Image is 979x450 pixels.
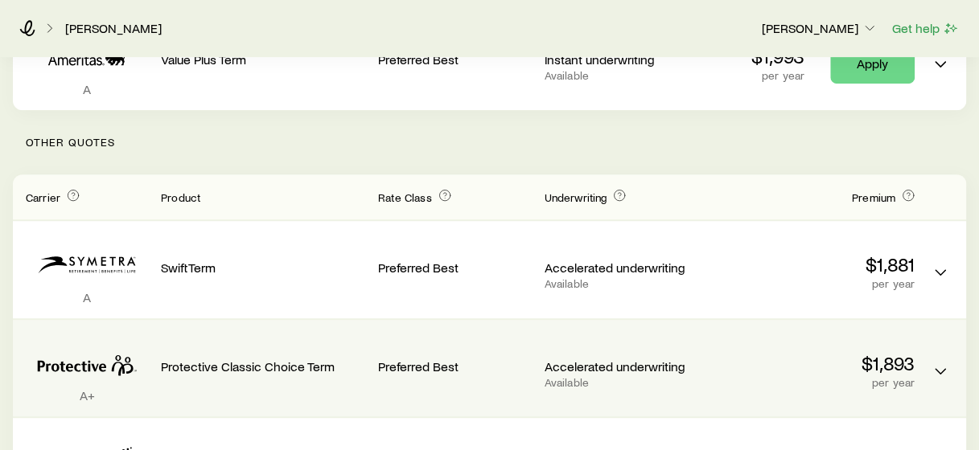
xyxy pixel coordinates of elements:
[13,110,966,174] p: Other Quotes
[26,289,148,305] p: A
[751,69,804,82] p: per year
[830,45,915,84] a: Apply
[378,358,532,374] p: Preferred Best
[378,260,532,276] p: Preferred Best
[378,51,532,67] p: Preferred Best
[378,190,432,204] span: Rate Class
[545,376,698,389] p: Available
[64,21,162,36] a: [PERSON_NAME]
[545,51,698,67] p: Instant underwriting
[545,358,698,374] p: Accelerated underwriting
[26,190,60,204] span: Carrier
[762,20,878,36] p: [PERSON_NAME]
[545,260,698,276] p: Accelerated underwriting
[161,358,365,374] p: Protective Classic Choice Term
[161,51,365,67] p: Value Plus Term
[545,277,698,290] p: Available
[545,190,607,204] span: Underwriting
[710,352,915,374] p: $1,893
[891,19,960,38] button: Get help
[852,190,895,204] span: Premium
[710,253,915,276] p: $1,881
[710,376,915,389] p: per year
[161,190,200,204] span: Product
[26,81,148,97] p: A
[26,387,148,403] p: A+
[161,260,365,276] p: SwiftTerm
[545,69,698,82] p: Available
[761,19,878,39] button: [PERSON_NAME]
[710,277,915,290] p: per year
